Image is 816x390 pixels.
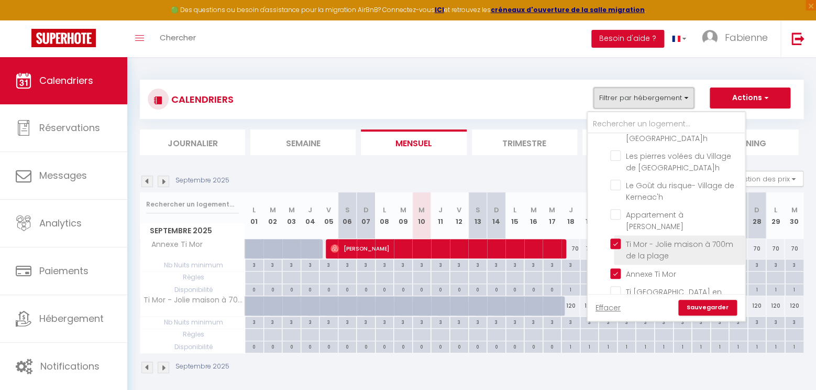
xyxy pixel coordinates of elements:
div: 3 [561,317,580,327]
th: 11 [431,192,450,239]
a: Chercher [152,20,204,57]
span: Paiements [39,264,89,277]
div: 0 [394,341,412,351]
th: 29 [766,192,785,239]
th: 09 [394,192,413,239]
th: 15 [505,192,524,239]
abbr: J [569,205,573,215]
th: 08 [375,192,394,239]
abbr: D [493,205,499,215]
span: Fabienne [724,31,767,44]
abbr: S [475,205,480,215]
div: 0 [413,341,431,351]
div: 1 [729,341,747,351]
abbr: M [418,205,425,215]
button: Besoin d'aide ? [591,30,664,48]
div: 3 [431,259,449,269]
div: 0 [282,341,301,351]
abbr: D [363,205,369,215]
th: 03 [282,192,301,239]
img: logout [791,32,804,45]
abbr: J [308,205,312,215]
div: 1 [785,284,803,294]
div: 0 [469,341,487,351]
th: 28 [747,192,766,239]
abbr: L [383,205,386,215]
abbr: M [288,205,294,215]
div: 3 [506,259,524,269]
span: Chercher [160,32,196,43]
div: 1 [617,341,636,351]
div: 0 [450,284,468,294]
p: Septembre 2025 [175,176,229,186]
a: ICI [435,5,444,14]
div: 0 [264,341,282,351]
abbr: L [513,205,516,215]
div: 3 [413,317,431,327]
span: Règles [140,329,245,340]
span: Nb Nuits minimum [140,317,245,328]
div: 3 [766,259,785,269]
div: 3 [469,259,487,269]
div: 1 [785,341,803,351]
th: 01 [245,192,264,239]
div: 3 [785,317,803,327]
div: 0 [357,284,375,294]
span: Règles [140,272,245,283]
div: 3 [282,317,301,327]
div: 3 [319,259,338,269]
span: [PERSON_NAME] [330,239,563,258]
div: 0 [506,341,524,351]
abbr: L [252,205,256,215]
button: Ouvrir le widget de chat LiveChat [8,4,40,36]
div: 70 [580,239,599,258]
div: 3 [543,317,561,327]
div: 3 [469,317,487,327]
div: 1 [580,284,599,294]
button: Filtrer par hébergement [593,88,694,109]
div: 120 [747,296,766,316]
div: 1 [766,284,785,294]
div: 70 [785,239,803,258]
div: 1 [748,341,766,351]
div: 3 [450,317,468,327]
div: 3 [394,317,412,327]
span: Messages [39,169,87,182]
span: Disponibilité [140,284,245,296]
li: Tâches [582,129,688,155]
div: 3 [264,259,282,269]
div: 1 [692,341,710,351]
div: 0 [282,284,301,294]
li: Journalier [140,129,245,155]
span: Notifications [40,360,100,373]
abbr: V [326,205,331,215]
div: 0 [319,284,338,294]
div: 0 [431,341,449,351]
span: Réservations [39,121,100,134]
abbr: M [530,205,536,215]
abbr: M [400,205,406,215]
div: Filtrer par hébergement [587,111,746,322]
span: Hébergement [39,312,104,325]
a: créneaux d'ouverture de la salle migration [491,5,645,14]
span: Les pierres volées du Village de [GEOGRAPHIC_DATA]h [626,151,731,173]
div: 3 [357,259,375,269]
div: 3 [301,317,319,327]
th: 04 [301,192,319,239]
span: Septembre 2025 [140,223,245,239]
span: Appartement à [PERSON_NAME] [626,210,683,232]
div: 0 [543,341,561,351]
th: 12 [450,192,469,239]
div: 1 [561,284,580,294]
div: 3 [245,317,263,327]
div: 120 [785,296,803,316]
div: 3 [431,317,449,327]
div: 1 [674,341,692,351]
div: 3 [282,259,301,269]
abbr: S [345,205,350,215]
div: 70 [766,239,785,258]
abbr: M [270,205,276,215]
div: 3 [524,317,543,327]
